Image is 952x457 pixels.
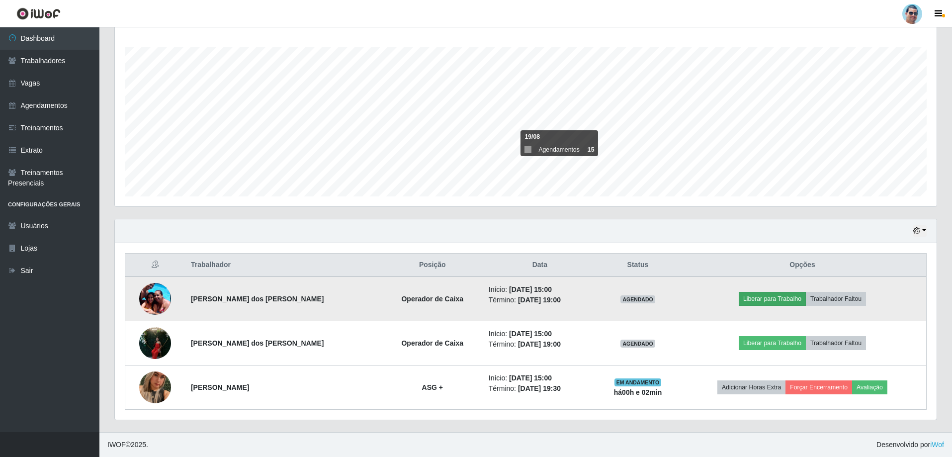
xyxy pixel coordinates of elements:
img: CoreUI Logo [16,7,61,20]
strong: ASG + [422,383,443,391]
button: Adicionar Horas Extra [717,380,785,394]
th: Status [597,254,679,277]
time: [DATE] 19:00 [518,296,561,304]
img: 1757424338054.jpeg [139,359,171,416]
span: IWOF [107,441,126,449]
button: Liberar para Trabalho [739,336,806,350]
time: [DATE] 15:00 [509,285,552,293]
button: Liberar para Trabalho [739,292,806,306]
li: Início: [489,329,591,339]
button: Avaliação [852,380,887,394]
th: Trabalhador [185,254,382,277]
button: Forçar Encerramento [785,380,852,394]
li: Término: [489,339,591,350]
strong: Operador de Caixa [401,295,463,303]
th: Posição [382,254,483,277]
button: Trabalhador Faltou [806,292,866,306]
span: AGENDADO [620,295,655,303]
th: Opções [679,254,927,277]
li: Término: [489,383,591,394]
strong: [PERSON_NAME] [191,383,249,391]
th: Data [483,254,597,277]
span: © 2025 . [107,440,148,450]
li: Início: [489,373,591,383]
li: Término: [489,295,591,305]
span: AGENDADO [620,340,655,348]
button: Trabalhador Faltou [806,336,866,350]
span: Desenvolvido por [876,440,944,450]
time: [DATE] 15:00 [509,330,552,338]
strong: há 00 h e 02 min [614,388,662,396]
time: [DATE] 19:00 [518,340,561,348]
img: 1751968749933.jpeg [139,322,171,364]
time: [DATE] 19:30 [518,384,561,392]
strong: [PERSON_NAME] dos [PERSON_NAME] [191,295,324,303]
strong: [PERSON_NAME] dos [PERSON_NAME] [191,339,324,347]
time: [DATE] 15:00 [509,374,552,382]
li: Início: [489,284,591,295]
img: 1757706107885.jpeg [139,277,171,320]
span: EM ANDAMENTO [614,378,662,386]
strong: Operador de Caixa [401,339,463,347]
a: iWof [930,441,944,449]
